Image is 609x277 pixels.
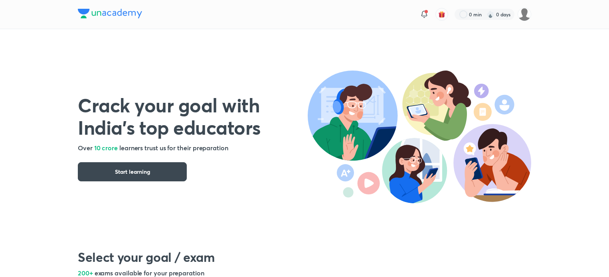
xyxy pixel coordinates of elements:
[78,162,187,181] button: Start learning
[78,9,142,20] a: Company Logo
[95,269,204,277] span: exams available for your preparation
[78,9,142,18] img: Company Logo
[78,143,308,153] h5: Over learners trust us for their preparation
[115,168,150,176] span: Start learning
[518,8,531,21] img: surabhi
[94,143,118,152] span: 10 crore
[438,11,445,18] img: avatar
[78,249,531,265] h2: Select your goal / exam
[435,8,448,21] button: avatar
[486,10,494,18] img: streak
[308,71,531,203] img: header
[78,94,308,138] h1: Crack your goal with India’s top educators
